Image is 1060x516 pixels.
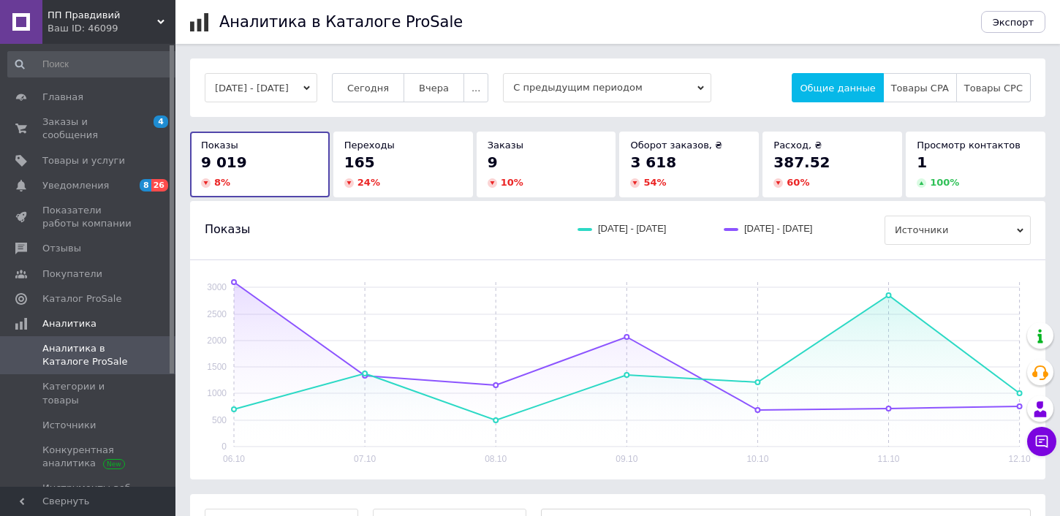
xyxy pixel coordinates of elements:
span: 9 019 [201,153,247,171]
span: Источники [42,419,96,432]
text: 09.10 [616,454,637,464]
span: Главная [42,91,83,104]
text: 1500 [207,362,227,372]
span: 4 [154,115,168,128]
span: Общие данные [800,83,875,94]
text: 10.10 [746,454,768,464]
span: 54 % [643,177,666,188]
span: Товары CPA [891,83,949,94]
span: ПП Правдивий [48,9,157,22]
button: Товары CPA [883,73,957,102]
input: Поиск [7,51,181,77]
span: 8 [140,179,151,191]
span: Каталог ProSale [42,292,121,306]
span: Показы [205,221,250,238]
span: ... [472,83,480,94]
span: 26 [151,179,168,191]
button: Сегодня [332,73,404,102]
text: 08.10 [485,454,507,464]
span: 10 % [501,177,523,188]
text: 11.10 [877,454,899,464]
span: 165 [344,153,375,171]
button: ... [463,73,488,102]
span: 3 618 [630,153,676,171]
span: 24 % [357,177,380,188]
text: 2000 [207,335,227,346]
span: 1 [917,153,927,171]
text: 0 [222,441,227,452]
span: Заказы [488,140,523,151]
span: Уведомления [42,179,109,192]
text: 2500 [207,309,227,319]
span: Источники [885,216,1031,245]
span: Аналитика [42,317,96,330]
text: 07.10 [354,454,376,464]
span: Экспорт [993,17,1034,28]
span: С предыдущим периодом [503,73,711,102]
span: Категории и товары [42,380,135,406]
button: Общие данные [792,73,883,102]
span: 9 [488,153,498,171]
div: Ваш ID: 46099 [48,22,175,35]
span: 8 % [214,177,230,188]
span: Товары CPC [964,83,1023,94]
span: Показатели работы компании [42,204,135,230]
text: 1000 [207,388,227,398]
span: Конкурентная аналитика [42,444,135,470]
button: Вчера [404,73,464,102]
span: Просмотр контактов [917,140,1021,151]
span: Сегодня [347,83,389,94]
span: Оборот заказов, ₴ [630,140,722,151]
span: Расход, ₴ [773,140,822,151]
span: Вчера [419,83,449,94]
text: 06.10 [223,454,245,464]
button: Экспорт [981,11,1045,33]
h1: Аналитика в Каталоге ProSale [219,13,463,31]
span: Покупатели [42,268,102,281]
button: Чат с покупателем [1027,427,1056,456]
text: 500 [212,415,227,425]
span: Показы [201,140,238,151]
button: [DATE] - [DATE] [205,73,317,102]
span: Инструменты веб-аналитики [42,482,135,508]
span: 60 % [787,177,809,188]
span: 387.52 [773,153,830,171]
span: Переходы [344,140,395,151]
span: Товары и услуги [42,154,125,167]
button: Товары CPC [956,73,1031,102]
span: Отзывы [42,242,81,255]
text: 3000 [207,282,227,292]
span: 100 % [930,177,959,188]
span: Аналитика в Каталоге ProSale [42,342,135,368]
span: Заказы и сообщения [42,115,135,142]
text: 12.10 [1009,454,1031,464]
